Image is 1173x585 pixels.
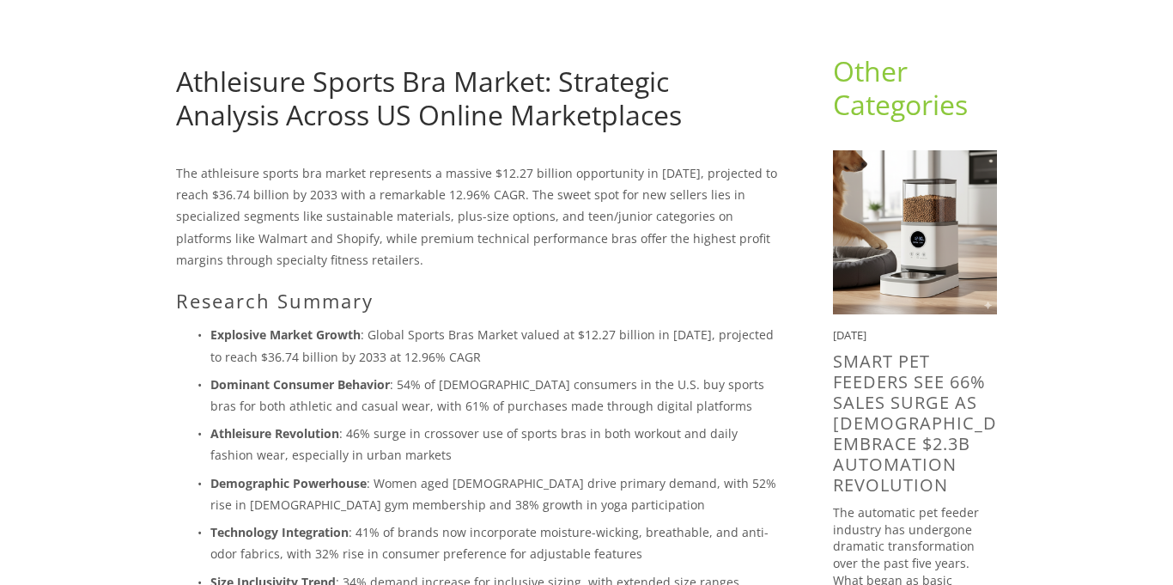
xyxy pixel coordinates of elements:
[210,374,778,417] p: : 54% of [DEMOGRAPHIC_DATA] consumers in the U.S. buy sports bras for both athletic and casual we...
[210,524,349,540] strong: Technology Integration
[176,63,682,132] a: Athleisure Sports Bra Market: Strategic Analysis Across US Online Marketplaces
[210,425,339,442] strong: Athleisure Revolution
[210,475,367,491] strong: Demographic Powerhouse
[833,327,866,343] time: [DATE]
[210,521,778,564] p: : 41% of brands now incorporate moisture-wicking, breathable, and anti-odor fabrics, with 32% ris...
[833,52,968,122] a: Other Categories
[833,350,1038,497] a: Smart Pet Feeders See 66% Sales Surge as [DEMOGRAPHIC_DATA] Embrace $2.3B Automation Revolution
[210,326,361,343] strong: Explosive Market Growth
[210,324,778,367] p: : Global Sports Bras Market valued at $12.27 billion in [DATE], projected to reach $36.74 billion...
[176,289,778,312] h2: Research Summary
[210,376,390,393] strong: Dominant Consumer Behavior
[176,162,778,271] p: The athleisure sports bra market represents a massive $12.27 billion opportunity in [DATE], proje...
[210,423,778,466] p: : 46% surge in crossover use of sports bras in both workout and daily fashion wear, especially in...
[833,150,997,314] img: Smart Pet Feeders See 66% Sales Surge as Americans Embrace $2.3B Automation Revolution
[210,472,778,515] p: : Women aged [DEMOGRAPHIC_DATA] drive primary demand, with 52% rise in [DEMOGRAPHIC_DATA] gym mem...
